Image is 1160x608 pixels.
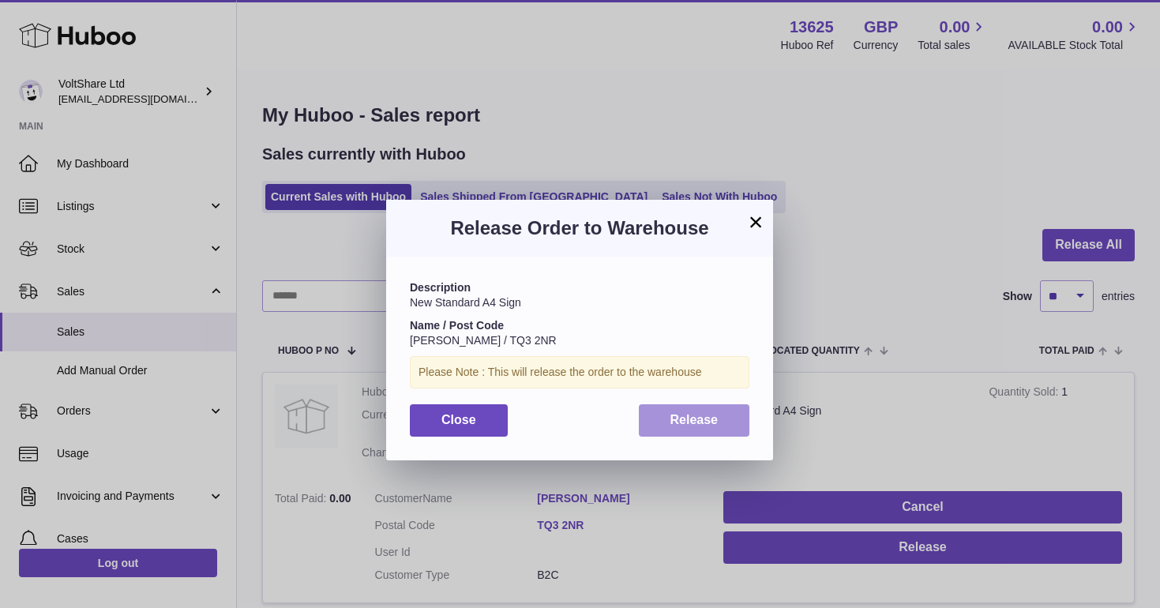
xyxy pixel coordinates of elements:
div: Please Note : This will release the order to the warehouse [410,356,749,388]
strong: Name / Post Code [410,319,504,332]
strong: Description [410,281,471,294]
button: Close [410,404,508,437]
span: New Standard A4 Sign [410,296,521,309]
button: × [746,212,765,231]
h3: Release Order to Warehouse [410,216,749,241]
button: Release [639,404,750,437]
span: [PERSON_NAME] / TQ3 2NR [410,334,557,347]
span: Release [670,413,719,426]
span: Close [441,413,476,426]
